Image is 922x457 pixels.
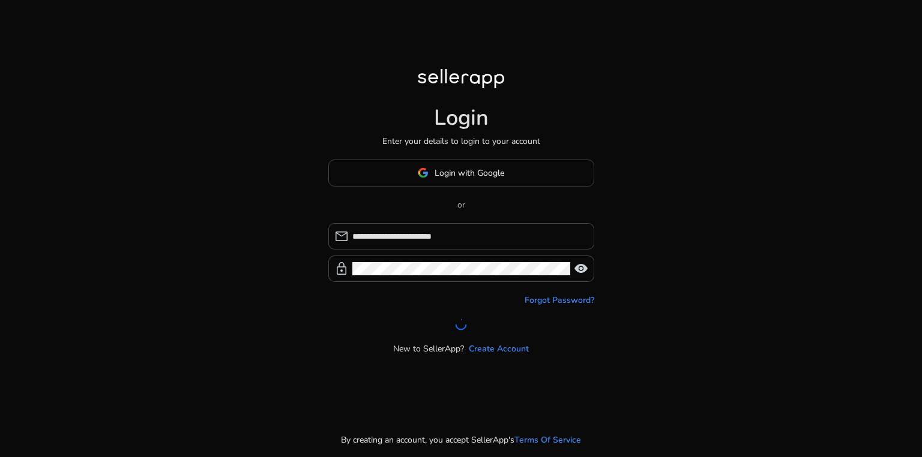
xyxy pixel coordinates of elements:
[334,229,349,243] span: mail
[334,261,349,276] span: lock
[382,135,540,148] p: Enter your details to login to your account
[328,199,594,211] p: or
[434,105,489,131] h1: Login
[393,342,464,355] p: New to SellerApp?
[514,434,581,446] a: Terms Of Service
[435,167,504,179] span: Login with Google
[418,167,429,178] img: google-logo.svg
[328,160,594,187] button: Login with Google
[469,342,529,355] a: Create Account
[574,261,588,276] span: visibility
[525,294,594,306] a: Forgot Password?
